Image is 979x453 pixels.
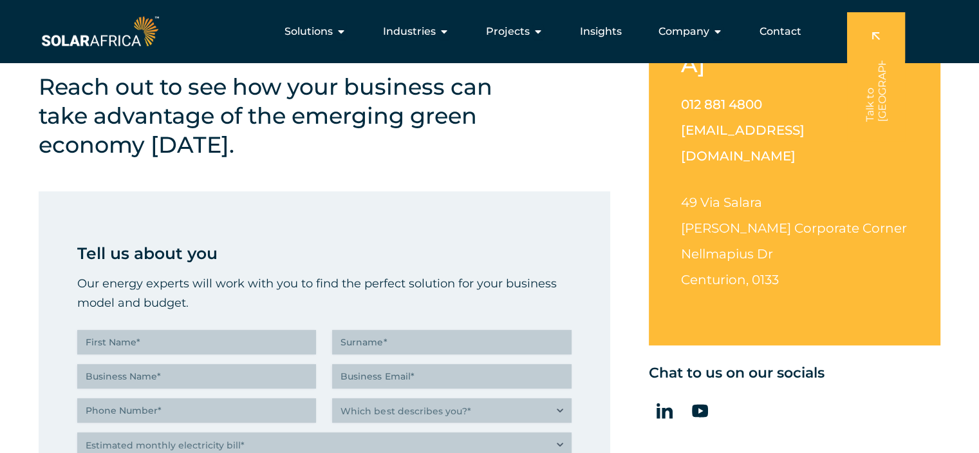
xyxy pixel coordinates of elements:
p: Our energy experts will work with you to find the perfect solution for your business model and bu... [77,274,572,313]
span: Industries [383,24,436,39]
span: [PERSON_NAME] Corporate Corner [681,220,907,236]
a: Insights [580,24,622,39]
span: 49 Via Salara [681,195,762,210]
input: First Name* [77,330,316,354]
span: Projects [486,24,530,39]
span: Centurion, 0133 [681,272,779,287]
input: Business Email* [332,364,571,389]
h4: Reach out to see how your business can take advantage of the emerging green economy [DATE]. [39,72,521,159]
h5: Chat to us on our socials [649,365,940,381]
span: Company [658,24,709,39]
span: Nellmapius Dr [681,246,773,262]
input: Business Name* [77,364,316,389]
p: Tell us about you [77,240,572,266]
a: [EMAIL_ADDRESS][DOMAIN_NAME] [681,122,805,164]
input: Surname* [332,330,571,354]
a: 012 881 4800 [681,97,762,112]
span: Solutions [284,24,333,39]
input: Phone Number* [77,398,316,423]
nav: Menu [162,19,812,44]
a: Contact [760,24,801,39]
div: Menu Toggle [162,19,812,44]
